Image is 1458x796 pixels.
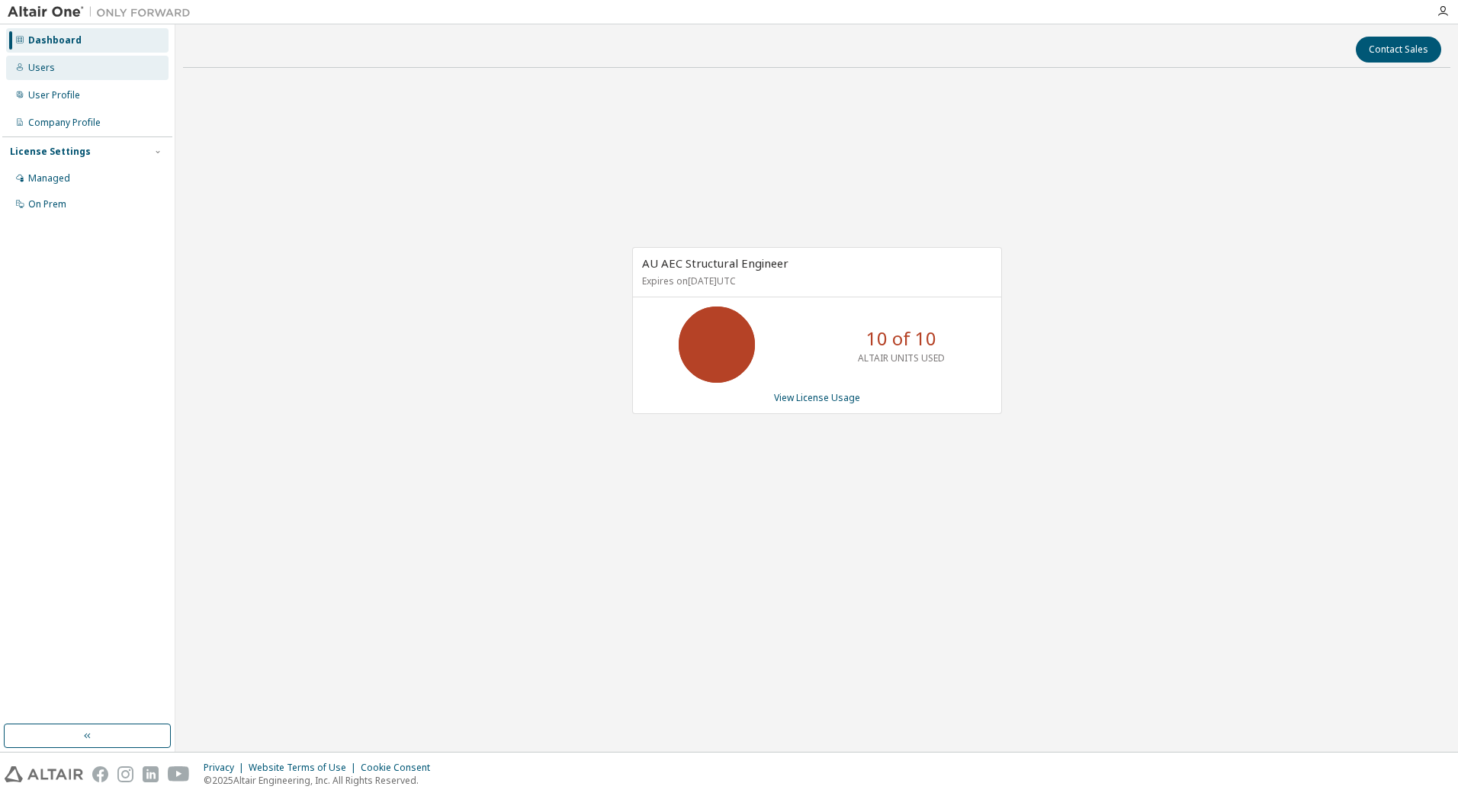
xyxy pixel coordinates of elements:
[143,766,159,782] img: linkedin.svg
[858,351,945,364] p: ALTAIR UNITS USED
[204,774,439,787] p: © 2025 Altair Engineering, Inc. All Rights Reserved.
[28,89,80,101] div: User Profile
[28,34,82,47] div: Dashboard
[1356,37,1441,63] button: Contact Sales
[774,391,860,404] a: View License Usage
[204,762,249,774] div: Privacy
[642,274,988,287] p: Expires on [DATE] UTC
[361,762,439,774] div: Cookie Consent
[642,255,788,271] span: AU AEC Structural Engineer
[8,5,198,20] img: Altair One
[866,326,936,351] p: 10 of 10
[28,198,66,210] div: On Prem
[28,62,55,74] div: Users
[249,762,361,774] div: Website Terms of Use
[28,117,101,129] div: Company Profile
[117,766,133,782] img: instagram.svg
[28,172,70,185] div: Managed
[92,766,108,782] img: facebook.svg
[5,766,83,782] img: altair_logo.svg
[10,146,91,158] div: License Settings
[168,766,190,782] img: youtube.svg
